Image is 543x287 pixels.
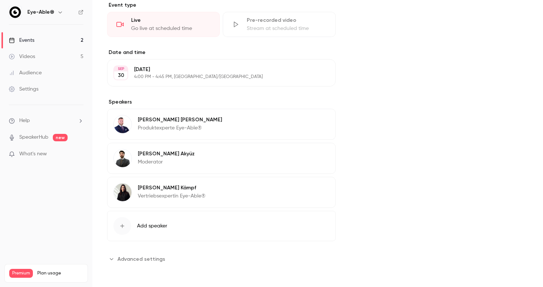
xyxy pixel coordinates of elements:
section: Advanced settings [107,253,336,265]
button: Add speaker [107,211,336,241]
p: [PERSON_NAME] Kämpf [138,184,205,192]
div: Robert Schulze[PERSON_NAME] [PERSON_NAME]Produktexperte Eye-Able® [107,109,336,140]
span: Premium [9,269,33,278]
p: [PERSON_NAME] [PERSON_NAME] [138,116,222,124]
div: Events [9,37,34,44]
div: Audience [9,69,42,77]
div: LiveGo live at scheduled time [107,12,220,37]
li: help-dropdown-opener [9,117,83,125]
p: 30 [118,72,124,79]
a: SpeakerHub [19,134,48,141]
span: Advanced settings [117,255,165,263]
iframe: Noticeable Trigger [75,151,83,158]
span: Help [19,117,30,125]
span: What's new [19,150,47,158]
div: Viktoria Kämpf[PERSON_NAME] KämpfVertriebsexpertin Eye-Able® [107,177,336,208]
div: SEP [114,66,127,71]
button: Advanced settings [107,253,170,265]
div: Dominik Akyüz[PERSON_NAME] AkyüzModerator [107,143,336,174]
h6: Eye-Able® [27,9,54,16]
img: Eye-Able® [9,6,21,18]
p: Vertriebsexpertin Eye-Able® [138,192,205,200]
div: Videos [9,53,35,60]
label: Speakers [107,98,336,106]
p: Event type [107,1,336,9]
img: Dominik Akyüz [114,149,132,167]
span: Add speaker [137,222,167,230]
div: Settings [9,85,38,93]
p: Produktexperte Eye-Able® [138,124,222,132]
div: Stream at scheduled time [247,25,326,32]
span: Plan usage [37,270,83,276]
div: Pre-recorded video [247,17,326,24]
img: Robert Schulze [114,115,132,133]
p: [DATE] [134,66,297,73]
p: Moderator [138,158,195,166]
img: Viktoria Kämpf [114,183,132,201]
label: Date and time [107,49,336,56]
p: 4:00 PM - 4:45 PM, [GEOGRAPHIC_DATA]/[GEOGRAPHIC_DATA] [134,74,297,80]
p: [PERSON_NAME] Akyüz [138,150,195,158]
div: Go live at scheduled time [131,25,211,32]
span: new [53,134,68,141]
div: Pre-recorded videoStream at scheduled time [223,12,335,37]
div: Live [131,17,211,24]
